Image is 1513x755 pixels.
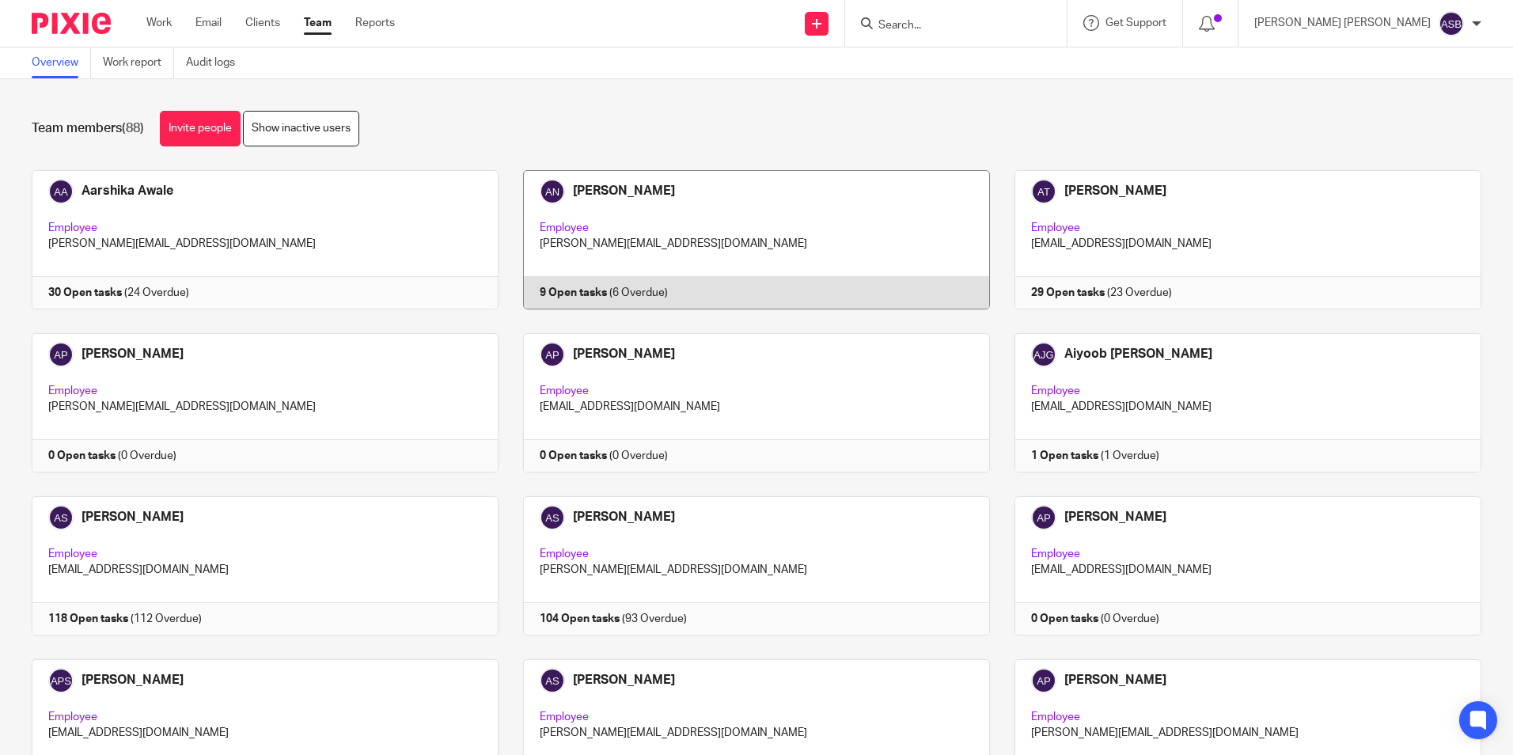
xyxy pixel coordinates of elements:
a: Work report [103,47,174,78]
h1: Team members [32,120,144,137]
span: (88) [122,122,144,135]
a: Work [146,15,172,31]
input: Search [877,19,1019,33]
a: Invite people [160,111,241,146]
a: Email [195,15,222,31]
span: Get Support [1105,17,1166,28]
a: Team [304,15,332,31]
img: Pixie [32,13,111,34]
a: Reports [355,15,395,31]
a: Clients [245,15,280,31]
img: svg%3E [1439,11,1464,36]
a: Overview [32,47,91,78]
a: Show inactive users [243,111,359,146]
a: Audit logs [186,47,247,78]
p: [PERSON_NAME] [PERSON_NAME] [1254,15,1431,31]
